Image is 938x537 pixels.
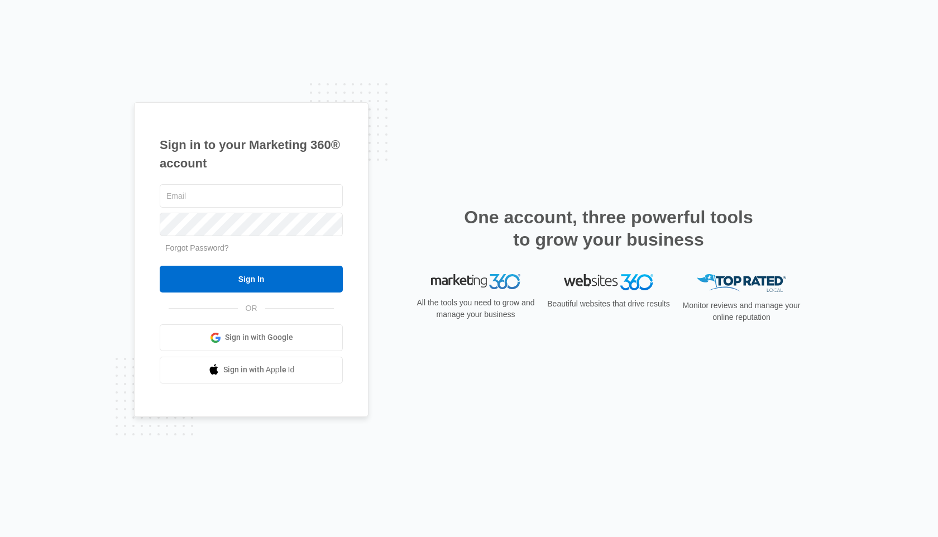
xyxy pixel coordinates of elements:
img: Marketing 360 [431,274,520,290]
span: Sign in with Google [225,332,293,343]
img: Top Rated Local [697,274,786,293]
a: Forgot Password? [165,243,229,252]
input: Email [160,184,343,208]
span: OR [238,303,265,314]
h2: One account, three powerful tools to grow your business [461,206,757,251]
h1: Sign in to your Marketing 360® account [160,136,343,172]
a: Sign in with Google [160,324,343,351]
p: All the tools you need to grow and manage your business [413,297,538,320]
span: Sign in with Apple Id [223,364,295,376]
a: Sign in with Apple Id [160,357,343,383]
img: Websites 360 [564,274,653,290]
p: Monitor reviews and manage your online reputation [679,300,804,323]
p: Beautiful websites that drive results [546,298,671,310]
input: Sign In [160,266,343,293]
